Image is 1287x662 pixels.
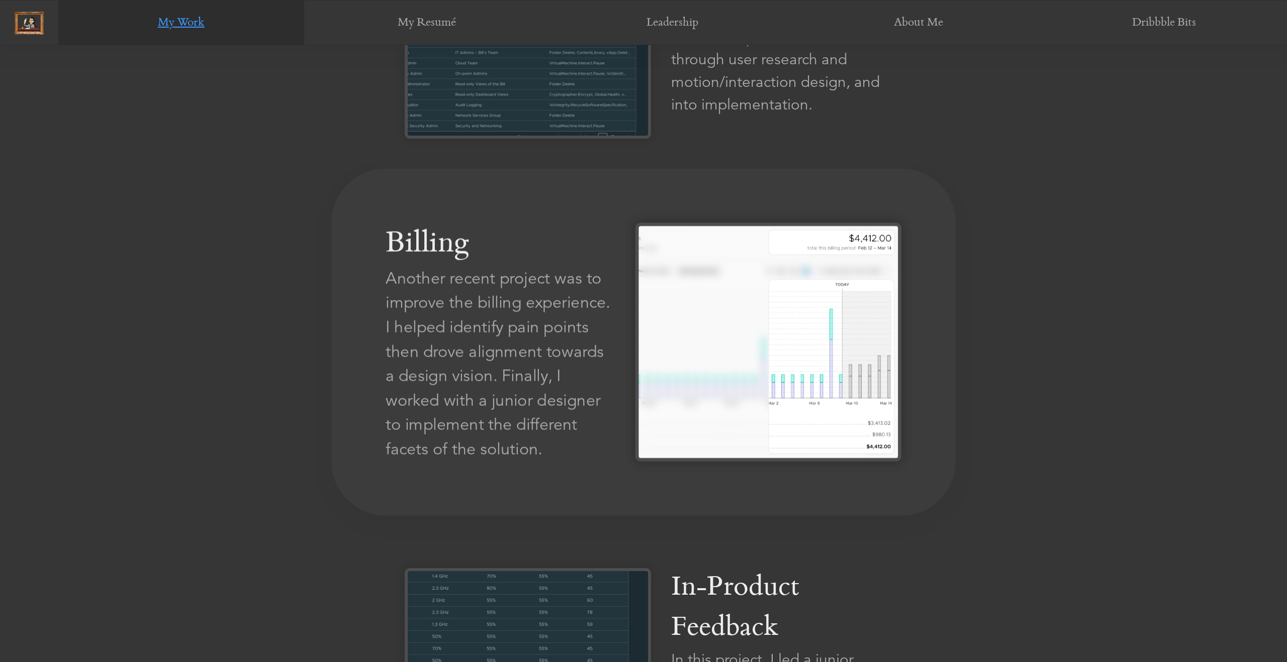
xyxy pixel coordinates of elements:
a: Leadership [550,1,796,46]
a: Dribbble Bits [1041,1,1287,46]
a: My Work [58,1,304,46]
img: Billing [635,223,901,461]
a: Billing Billing Billing Another recent project was to improve the billing experience. I helped id... [331,168,956,515]
img: picture-frame.png [15,12,44,35]
div: Another recent project was to improve the billing experience. I helped identify pain points then ... [386,266,614,462]
div: Billing [386,223,614,266]
a: About Me [795,1,1041,46]
a: My Resumé [304,1,550,46]
div: In-Product Feedback [671,568,882,648]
